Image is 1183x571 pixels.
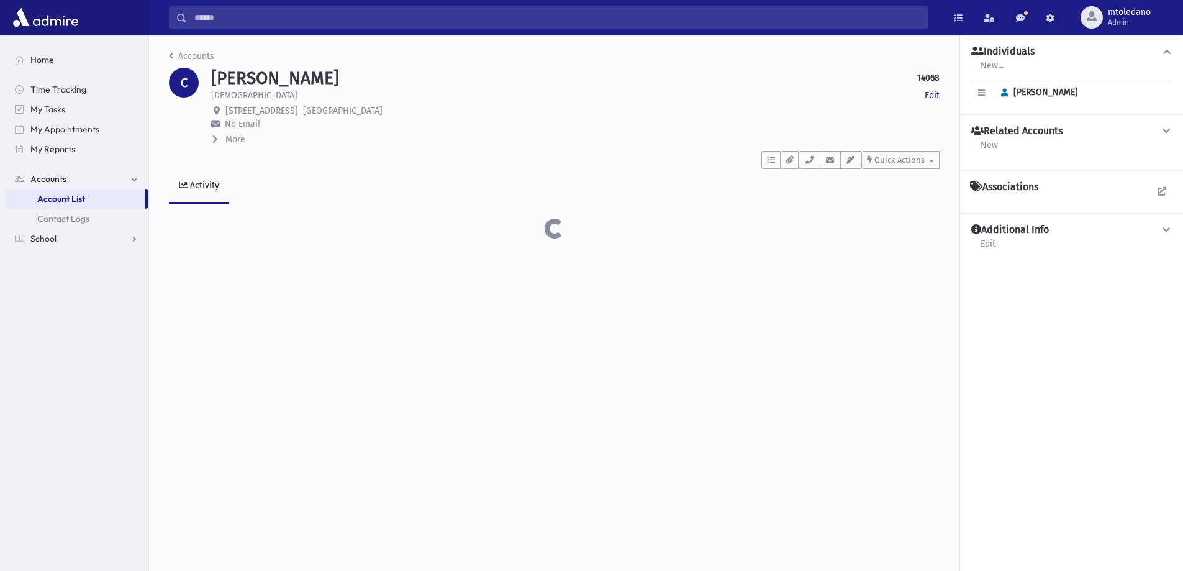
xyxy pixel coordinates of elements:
[169,50,214,68] nav: breadcrumb
[225,106,298,116] span: [STREET_ADDRESS]
[970,45,1173,58] button: Individuals
[925,89,940,102] a: Edit
[970,181,1038,193] h4: Associations
[5,99,148,119] a: My Tasks
[970,224,1173,237] button: Additional Info
[303,106,383,116] span: [GEOGRAPHIC_DATA]
[874,155,925,165] span: Quick Actions
[861,151,940,169] button: Quick Actions
[1108,7,1151,17] span: mtoledano
[980,58,1004,81] a: New...
[5,229,148,249] a: School
[211,68,339,89] h1: [PERSON_NAME]
[30,173,66,185] span: Accounts
[211,133,247,146] button: More
[1108,17,1151,27] span: Admin
[30,84,86,95] span: Time Tracking
[10,5,81,30] img: AdmirePro
[5,80,148,99] a: Time Tracking
[5,169,148,189] a: Accounts
[37,213,89,224] span: Contact Logs
[30,104,65,115] span: My Tasks
[971,125,1063,138] h4: Related Accounts
[5,189,145,209] a: Account List
[30,233,57,244] span: School
[169,169,229,204] a: Activity
[169,51,214,62] a: Accounts
[971,224,1049,237] h4: Additional Info
[5,139,148,159] a: My Reports
[188,180,219,191] div: Activity
[980,237,996,259] a: Edit
[225,119,260,129] span: No Email
[995,87,1078,98] span: [PERSON_NAME]
[187,6,928,29] input: Search
[5,209,148,229] a: Contact Logs
[971,45,1035,58] h4: Individuals
[30,54,54,65] span: Home
[169,68,199,98] div: C
[30,124,99,135] span: My Appointments
[970,125,1173,138] button: Related Accounts
[37,193,85,204] span: Account List
[917,71,940,85] strong: 14068
[5,119,148,139] a: My Appointments
[211,89,297,102] p: [DEMOGRAPHIC_DATA]
[980,138,999,160] a: New
[5,50,148,70] a: Home
[30,144,75,155] span: My Reports
[225,134,245,145] span: More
